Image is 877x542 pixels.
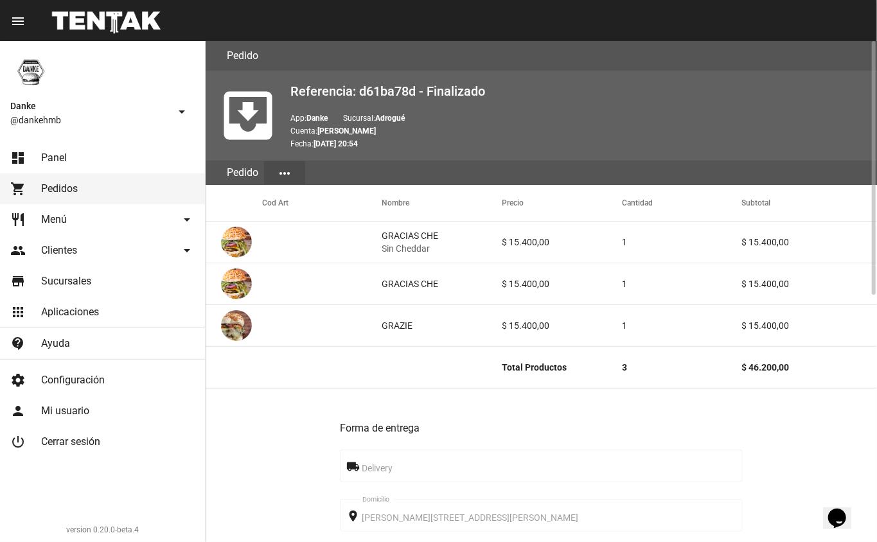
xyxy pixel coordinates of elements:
span: Mi usuario [41,405,89,417]
mat-cell: $ 15.400,00 [741,305,877,346]
mat-icon: place [347,509,362,524]
h2: Referencia: d61ba78d - Finalizado [290,81,867,101]
span: Clientes [41,244,77,257]
b: [PERSON_NAME] [317,127,376,135]
span: Cerrar sesión [41,435,100,448]
mat-cell: 1 [622,222,742,263]
mat-icon: move_to_inbox [216,83,280,148]
mat-cell: 1 [622,305,742,346]
span: Sin Cheddar [382,242,439,255]
span: Sucursales [41,275,91,288]
mat-cell: $ 46.200,00 [741,347,877,388]
mat-icon: contact_support [10,336,26,351]
mat-icon: person [10,403,26,419]
mat-cell: $ 15.400,00 [502,222,622,263]
mat-header-cell: Nombre [382,185,502,221]
span: Danke [10,98,169,114]
mat-header-cell: Precio [502,185,622,221]
span: Pedidos [41,182,78,195]
mat-icon: arrow_drop_down [174,104,190,119]
mat-icon: people [10,243,26,258]
span: Menú [41,213,67,226]
mat-cell: $ 15.400,00 [741,222,877,263]
mat-cell: 1 [622,263,742,304]
mat-icon: more_horiz [277,166,292,181]
div: GRACIAS CHE [382,277,439,290]
div: GRACIAS CHE [382,229,439,255]
iframe: chat widget [823,491,864,529]
b: Danke [306,114,328,123]
p: App: Sucursal: [290,112,867,125]
img: f44e3677-93e0-45e7-9b22-8afb0cb9c0b5.png [221,268,252,299]
mat-cell: $ 15.400,00 [502,305,622,346]
mat-icon: arrow_drop_down [179,243,195,258]
mat-icon: menu [10,13,26,29]
mat-icon: apps [10,304,26,320]
mat-cell: $ 15.400,00 [741,263,877,304]
img: 1d4517d0-56da-456b-81f5-6111ccf01445.png [10,51,51,92]
span: Aplicaciones [41,306,99,319]
b: Adrogué [375,114,405,123]
span: Panel [41,152,67,164]
img: f44e3677-93e0-45e7-9b22-8afb0cb9c0b5.png [221,227,252,258]
p: Fecha: [290,137,867,150]
mat-header-cell: Subtotal [741,185,877,221]
mat-icon: store [10,274,26,289]
button: Elegir sección [264,161,305,184]
div: GRAZIE [382,319,413,332]
mat-cell: 3 [622,347,742,388]
mat-icon: arrow_drop_down [179,212,195,227]
mat-cell: $ 15.400,00 [502,263,622,304]
b: [DATE] 20:54 [314,139,358,148]
img: 38231b67-3d95-44ab-94d1-b5e6824bbf5e.png [221,310,252,341]
div: version 0.20.0-beta.4 [10,523,195,536]
h3: Pedido [227,47,258,65]
mat-cell: Total Productos [502,347,622,388]
mat-icon: local_shipping [347,459,362,475]
div: Pedido [221,161,264,185]
span: @dankehmb [10,114,169,127]
mat-icon: restaurant [10,212,26,227]
span: Configuración [41,374,105,387]
mat-icon: settings [10,372,26,388]
p: Cuenta: [290,125,867,137]
mat-icon: dashboard [10,150,26,166]
mat-icon: shopping_cart [10,181,26,197]
h3: Forma de entrega [340,419,743,437]
mat-header-cell: Cantidad [622,185,742,221]
mat-header-cell: Cod Art [262,185,382,221]
span: Ayuda [41,337,70,350]
mat-icon: power_settings_new [10,434,26,450]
